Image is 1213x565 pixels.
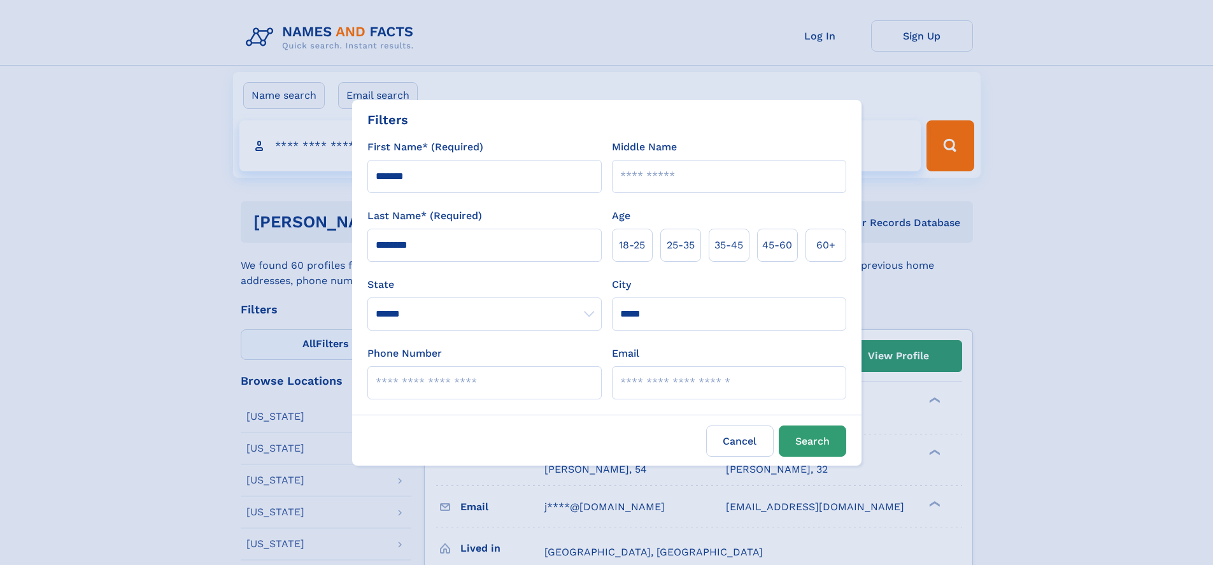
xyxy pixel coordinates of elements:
label: Cancel [706,426,774,457]
label: Middle Name [612,139,677,155]
label: First Name* (Required) [367,139,483,155]
label: City [612,277,631,292]
div: Filters [367,110,408,129]
button: Search [779,426,846,457]
span: 18‑25 [619,238,645,253]
label: Last Name* (Required) [367,208,482,224]
span: 25‑35 [667,238,695,253]
span: 35‑45 [714,238,743,253]
label: State [367,277,602,292]
label: Phone Number [367,346,442,361]
span: 60+ [816,238,835,253]
span: 45‑60 [762,238,792,253]
label: Email [612,346,639,361]
label: Age [612,208,630,224]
